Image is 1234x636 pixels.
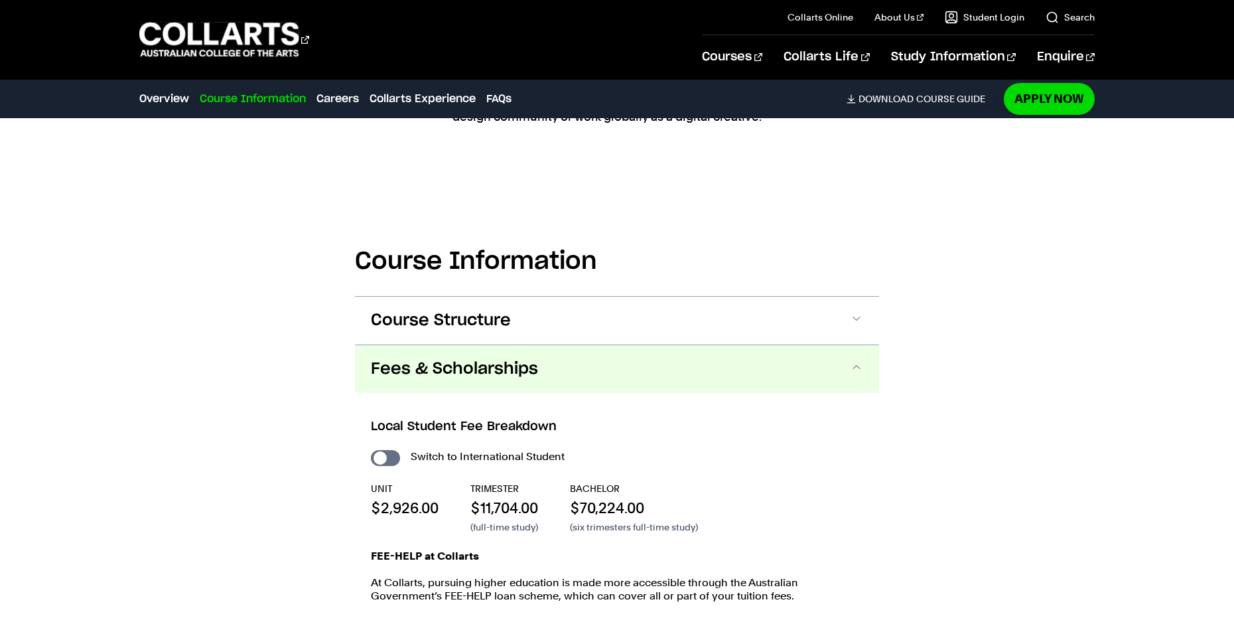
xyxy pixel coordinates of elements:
[788,11,853,24] a: Collarts Online
[355,345,879,393] button: Fees & Scholarships
[370,91,476,107] a: Collarts Experience
[411,447,565,466] label: Switch to International Student
[139,91,189,107] a: Overview
[874,11,924,24] a: About Us
[371,550,479,562] strong: FEE-HELP at Collarts
[784,35,869,79] a: Collarts Life
[858,93,914,105] span: Download
[847,93,996,105] a: DownloadCourse Guide
[371,482,439,495] p: UNIT
[355,297,879,345] button: Course Structure
[470,482,538,495] p: TRIMESTER
[470,498,538,518] p: $11,704.00
[371,310,511,331] span: Course Structure
[371,418,863,436] h3: Local Student Fee Breakdown
[1037,35,1095,79] a: Enquire
[470,520,538,534] p: (full-time study)
[371,576,863,603] p: At Collarts, pursuing higher education is made more accessible through the Australian Government’...
[891,35,1016,79] a: Study Information
[570,498,698,518] p: $70,224.00
[570,520,698,534] p: (six trimesters full-time study)
[139,21,309,58] div: Go to homepage
[945,11,1024,24] a: Student Login
[1046,11,1095,24] a: Search
[371,498,439,518] p: $2,926.00
[570,482,698,495] p: BACHELOR
[1004,83,1095,114] a: Apply Now
[702,35,762,79] a: Courses
[355,247,879,276] h2: Course Information
[200,91,306,107] a: Course Information
[486,91,512,107] a: FAQs
[371,358,538,380] span: Fees & Scholarships
[316,91,359,107] a: Careers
